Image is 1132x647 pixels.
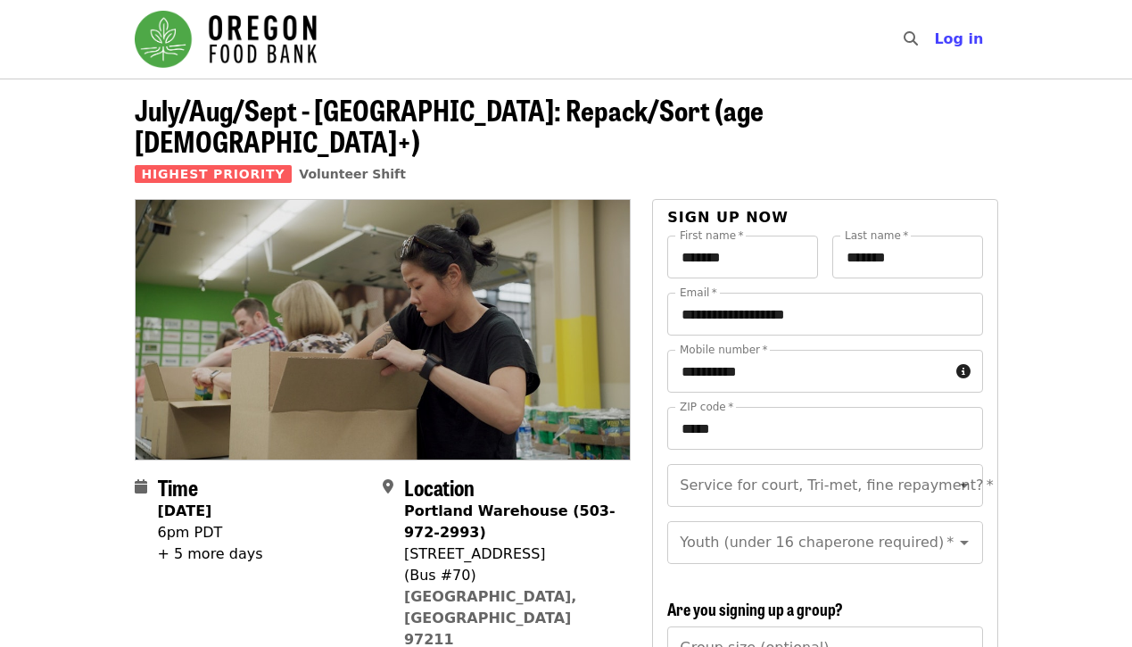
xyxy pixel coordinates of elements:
i: circle-info icon [956,363,971,380]
input: Mobile number [667,350,948,393]
strong: [DATE] [158,502,212,519]
img: July/Aug/Sept - Portland: Repack/Sort (age 8+) organized by Oregon Food Bank [136,200,631,459]
strong: Portland Warehouse (503-972-2993) [404,502,616,541]
label: Mobile number [680,344,767,355]
div: 6pm PDT [158,522,263,543]
span: Log in [934,30,983,47]
button: Log in [920,21,997,57]
div: [STREET_ADDRESS] [404,543,616,565]
span: Location [404,471,475,502]
label: Email [680,287,717,298]
input: Email [667,293,982,336]
input: First name [667,236,818,278]
input: Last name [832,236,983,278]
span: Sign up now [667,209,789,226]
span: Highest Priority [135,165,293,183]
label: Last name [845,230,908,241]
label: ZIP code [680,402,733,412]
span: Time [158,471,198,502]
div: (Bus #70) [404,565,616,586]
i: search icon [904,30,918,47]
a: Volunteer Shift [299,167,406,181]
button: Open [952,530,977,555]
div: + 5 more days [158,543,263,565]
button: Open [952,473,977,498]
span: July/Aug/Sept - [GEOGRAPHIC_DATA]: Repack/Sort (age [DEMOGRAPHIC_DATA]+) [135,88,764,162]
span: Are you signing up a group? [667,597,843,620]
i: calendar icon [135,478,147,495]
i: map-marker-alt icon [383,478,393,495]
img: Oregon Food Bank - Home [135,11,317,68]
input: Search [929,18,943,61]
input: ZIP code [667,407,982,450]
label: First name [680,230,744,241]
